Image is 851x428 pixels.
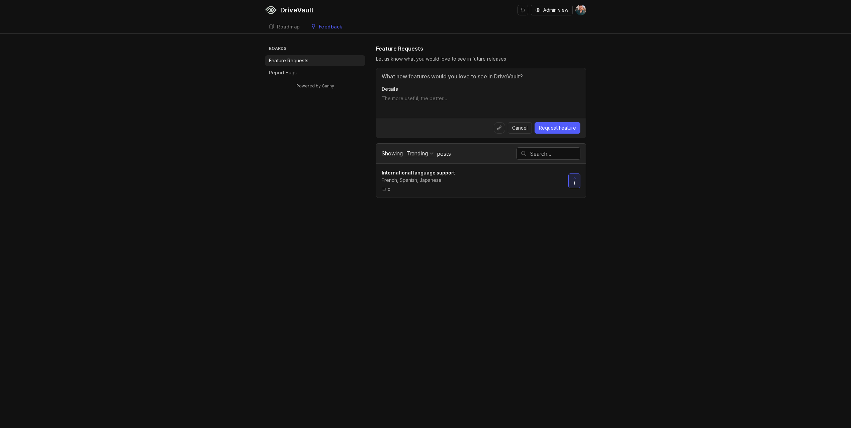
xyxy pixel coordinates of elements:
p: Details [382,86,580,92]
div: Trending [406,150,428,157]
div: Let us know what you would love to see in future releases [376,55,586,63]
button: Request Feature [535,122,580,134]
span: 1 [573,180,575,186]
button: Showing [405,149,435,158]
img: Frase [575,5,586,15]
span: 0 [388,187,390,192]
a: Report Bugs [265,67,365,78]
span: Cancel [512,125,528,131]
div: Feedback [319,24,343,29]
span: Showing [382,150,403,157]
div: Roadmap [277,24,300,29]
div: French, Spanish, Japanese [382,176,563,184]
span: Request Feature [539,125,576,131]
p: Report Bugs [269,69,297,76]
h1: Feature Requests [376,45,423,53]
span: Admin view [543,7,568,13]
textarea: Details [382,95,580,109]
h3: Boards [268,45,365,54]
button: Cancel [508,122,532,134]
a: Powered by Canny [295,82,335,90]
button: Notifications [517,5,528,15]
input: Title [382,72,580,80]
a: Roadmap [265,20,304,34]
a: International language supportFrench, Spanish, Japanese0 [382,169,568,192]
p: Feature Requests [269,57,308,64]
span: International language support [382,170,455,175]
img: DriveVault logo [265,4,277,16]
span: posts [437,150,451,157]
a: Feedback [307,20,347,34]
a: Feature Requests [265,55,365,66]
button: 1 [568,173,580,188]
input: Search… [530,150,580,157]
div: DriveVault [280,7,313,13]
button: Admin view [531,5,573,15]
